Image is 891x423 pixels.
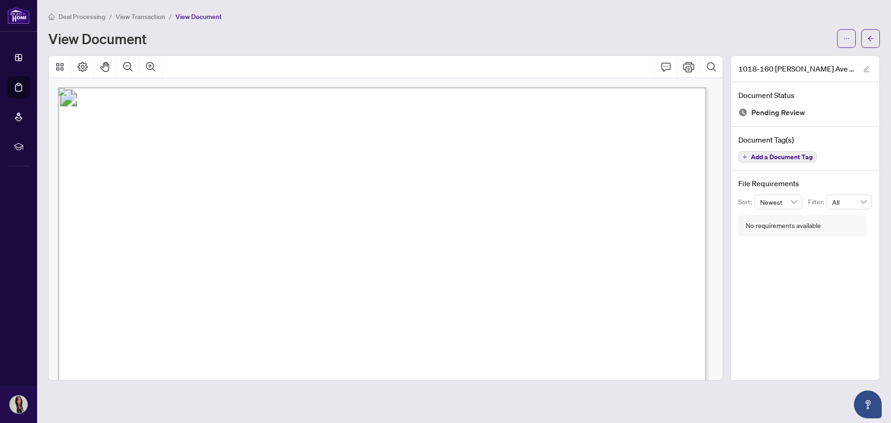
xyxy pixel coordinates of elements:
[751,106,805,119] span: Pending Review
[10,396,27,413] img: Profile Icon
[738,178,872,189] h4: File Requirements
[116,13,165,21] span: View Transaction
[7,7,30,24] img: logo
[738,134,872,145] h4: Document Tag(s)
[738,90,872,101] h4: Document Status
[742,155,747,159] span: plus
[738,151,817,163] button: Add a Document Tag
[751,154,813,160] span: Add a Document Tag
[854,390,882,418] button: Open asap
[58,13,105,21] span: Deal Processing
[863,66,870,72] span: edit
[843,35,850,42] span: ellipsis
[738,63,854,74] span: 1018-160 [PERSON_NAME] Ave TS for Zabina.pdf
[109,11,112,22] li: /
[746,221,821,231] div: No requirements available
[169,11,172,22] li: /
[175,13,222,21] span: View Document
[760,195,797,209] span: Newest
[738,197,755,207] p: Sort:
[48,31,147,46] h1: View Document
[808,197,826,207] p: Filter:
[48,13,55,20] span: home
[832,195,866,209] span: All
[738,108,748,117] img: Document Status
[867,35,874,42] span: arrow-left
